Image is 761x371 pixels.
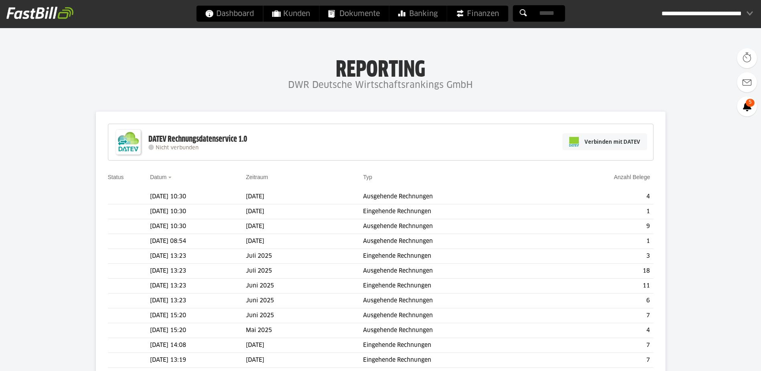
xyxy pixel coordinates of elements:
a: Kunden [263,6,319,22]
td: [DATE] 15:20 [150,323,246,338]
span: Nicht verbunden [156,145,199,151]
td: 1 [548,234,653,249]
td: [DATE] [246,219,363,234]
div: DATEV Rechnungsdatenservice 1.0 [148,134,247,145]
a: Dokumente [319,6,389,22]
td: [DATE] 13:23 [150,279,246,294]
td: [DATE] 13:19 [150,353,246,368]
img: sort_desc.gif [168,177,173,178]
span: Verbinden mit DATEV [584,138,640,146]
span: Banking [398,6,438,22]
td: Ausgehende Rechnungen [363,308,548,323]
td: [DATE] 10:30 [150,204,246,219]
span: 5 [746,99,755,107]
span: Dokumente [328,6,380,22]
td: Juli 2025 [246,264,363,279]
td: Eingehende Rechnungen [363,338,548,353]
td: 1 [548,204,653,219]
td: Eingehende Rechnungen [363,279,548,294]
td: Ausgehende Rechnungen [363,234,548,249]
a: Zeitraum [246,174,268,180]
a: Dashboard [196,6,263,22]
td: 7 [548,338,653,353]
td: 11 [548,279,653,294]
td: 6 [548,294,653,308]
td: [DATE] [246,338,363,353]
td: [DATE] 13:23 [150,249,246,264]
a: Datum [150,174,166,180]
td: Ausgehende Rechnungen [363,190,548,204]
td: Ausgehende Rechnungen [363,264,548,279]
td: [DATE] [246,190,363,204]
td: [DATE] [246,204,363,219]
img: pi-datev-logo-farbig-24.svg [569,137,579,147]
td: 7 [548,353,653,368]
td: [DATE] [246,234,363,249]
td: Juni 2025 [246,279,363,294]
td: Juli 2025 [246,249,363,264]
a: Anzahl Belege [614,174,650,180]
td: Ausgehende Rechnungen [363,294,548,308]
td: 4 [548,190,653,204]
td: Juni 2025 [246,294,363,308]
span: Finanzen [456,6,499,22]
td: 18 [548,264,653,279]
a: Verbinden mit DATEV [562,133,647,150]
td: [DATE] 13:23 [150,264,246,279]
td: [DATE] 10:30 [150,190,246,204]
a: Status [108,174,124,180]
td: 7 [548,308,653,323]
td: Juni 2025 [246,308,363,323]
img: fastbill_logo_white.png [6,6,73,19]
td: Ausgehende Rechnungen [363,219,548,234]
td: Eingehende Rechnungen [363,249,548,264]
td: Mai 2025 [246,323,363,338]
td: Eingehende Rechnungen [363,204,548,219]
a: Finanzen [447,6,508,22]
td: [DATE] 10:30 [150,219,246,234]
td: [DATE] [246,353,363,368]
span: Dashboard [205,6,254,22]
a: 5 [737,96,757,116]
a: Typ [363,174,372,180]
td: [DATE] 08:54 [150,234,246,249]
h1: Reporting [80,57,681,77]
td: 9 [548,219,653,234]
td: Eingehende Rechnungen [363,353,548,368]
a: Banking [389,6,446,22]
td: [DATE] 13:23 [150,294,246,308]
td: 4 [548,323,653,338]
td: [DATE] 15:20 [150,308,246,323]
td: Ausgehende Rechnungen [363,323,548,338]
td: [DATE] 14:08 [150,338,246,353]
span: Kunden [272,6,310,22]
td: 3 [548,249,653,264]
img: DATEV-Datenservice Logo [112,126,144,158]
